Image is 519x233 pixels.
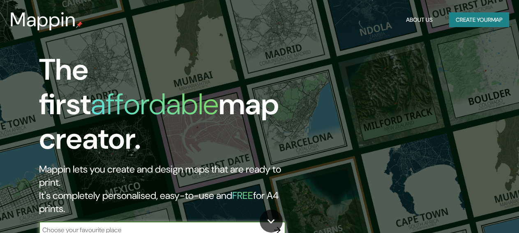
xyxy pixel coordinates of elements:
[76,21,83,28] img: mappin-pin
[403,12,436,28] button: About Us
[39,163,299,215] h2: Mappin lets you create and design maps that are ready to print. It's completely personalised, eas...
[10,8,76,31] h3: Mappin
[449,12,509,28] button: Create yourmap
[91,85,219,123] h1: affordable
[446,201,510,224] iframe: Help widget launcher
[232,189,253,202] h5: FREE
[39,53,299,163] h1: The first map creator.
